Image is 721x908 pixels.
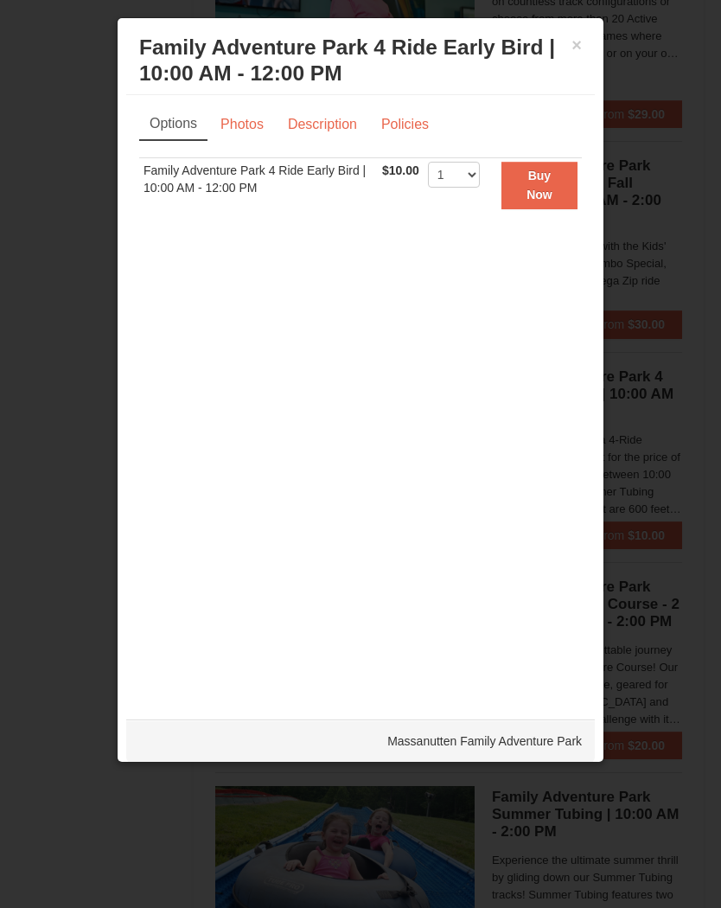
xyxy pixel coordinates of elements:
[370,108,440,141] a: Policies
[526,169,552,201] strong: Buy Now
[139,35,582,86] h3: Family Adventure Park 4 Ride Early Bird | 10:00 AM - 12:00 PM
[139,108,207,141] a: Options
[571,36,582,54] button: ×
[382,163,419,177] span: $10.00
[277,108,368,141] a: Description
[209,108,275,141] a: Photos
[501,162,577,209] button: Buy Now
[126,719,595,763] div: Massanutten Family Adventure Park
[139,158,378,213] td: Family Adventure Park 4 Ride Early Bird | 10:00 AM - 12:00 PM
